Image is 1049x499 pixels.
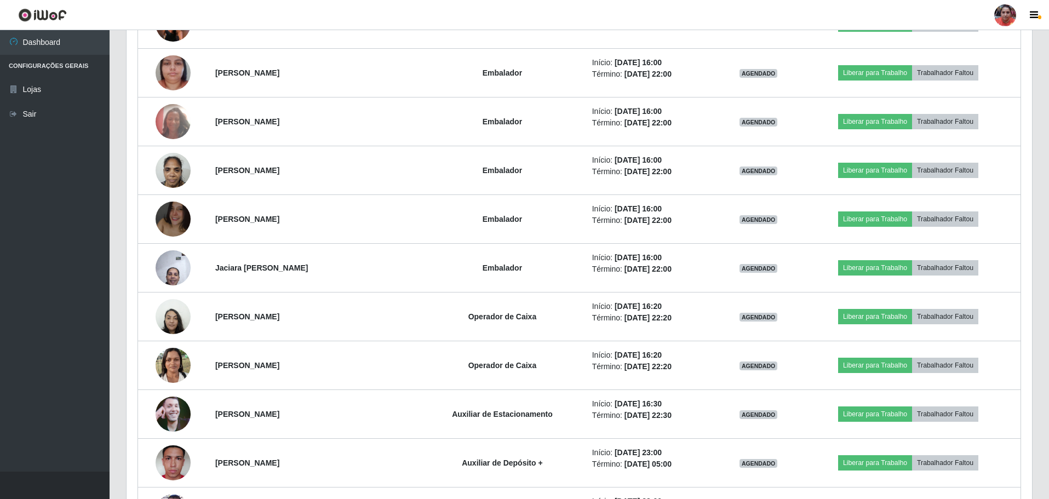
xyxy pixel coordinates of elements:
[592,215,714,226] li: Término:
[912,358,978,373] button: Trabalhador Faltou
[483,166,522,175] strong: Embalador
[592,349,714,361] li: Início:
[156,147,191,193] img: 1743196220327.jpeg
[624,265,672,273] time: [DATE] 22:00
[838,309,912,324] button: Liberar para Trabalho
[838,260,912,276] button: Liberar para Trabalho
[624,460,672,468] time: [DATE] 05:00
[740,69,778,78] span: AGENDADO
[838,358,912,373] button: Liberar para Trabalho
[615,399,662,408] time: [DATE] 16:30
[156,342,191,388] img: 1720809249319.jpeg
[592,117,714,129] li: Término:
[615,253,662,262] time: [DATE] 16:00
[215,312,279,321] strong: [PERSON_NAME]
[624,362,672,371] time: [DATE] 22:20
[592,263,714,275] li: Término:
[740,410,778,419] span: AGENDADO
[912,65,978,81] button: Trabalhador Faltou
[592,252,714,263] li: Início:
[615,204,662,213] time: [DATE] 16:00
[592,458,714,470] li: Término:
[838,163,912,178] button: Liberar para Trabalho
[156,244,191,291] img: 1651284814071.jpeg
[740,215,778,224] span: AGENDADO
[912,114,978,129] button: Trabalhador Faltou
[624,216,672,225] time: [DATE] 22:00
[156,188,191,250] img: 1747408256262.jpeg
[912,260,978,276] button: Trabalhador Faltou
[468,312,537,321] strong: Operador de Caixa
[740,459,778,468] span: AGENDADO
[615,302,662,311] time: [DATE] 16:20
[912,309,978,324] button: Trabalhador Faltou
[615,58,662,67] time: [DATE] 16:00
[156,98,191,145] img: 1741872013196.jpeg
[740,118,778,127] span: AGENDADO
[462,458,542,467] strong: Auxiliar de Depósito +
[624,411,672,420] time: [DATE] 22:30
[838,455,912,471] button: Liberar para Trabalho
[838,114,912,129] button: Liberar para Trabalho
[740,313,778,322] span: AGENDADO
[483,68,522,77] strong: Embalador
[592,447,714,458] li: Início:
[592,312,714,324] li: Término:
[624,70,672,78] time: [DATE] 22:00
[624,313,672,322] time: [DATE] 22:20
[740,362,778,370] span: AGENDADO
[215,166,279,175] strong: [PERSON_NAME]
[156,293,191,340] img: 1696952889057.jpeg
[215,263,308,272] strong: Jaciara [PERSON_NAME]
[468,361,537,370] strong: Operador de Caixa
[838,406,912,422] button: Liberar para Trabalho
[592,106,714,117] li: Início:
[912,163,978,178] button: Trabalhador Faltou
[838,211,912,227] button: Liberar para Trabalho
[615,351,662,359] time: [DATE] 16:20
[615,448,662,457] time: [DATE] 23:00
[483,117,522,126] strong: Embalador
[483,263,522,272] strong: Embalador
[592,203,714,215] li: Início:
[838,65,912,81] button: Liberar para Trabalho
[624,118,672,127] time: [DATE] 22:00
[592,361,714,372] li: Término:
[592,68,714,80] li: Término:
[215,410,279,418] strong: [PERSON_NAME]
[215,458,279,467] strong: [PERSON_NAME]
[215,117,279,126] strong: [PERSON_NAME]
[592,57,714,68] li: Início:
[624,167,672,176] time: [DATE] 22:00
[215,361,279,370] strong: [PERSON_NAME]
[215,68,279,77] strong: [PERSON_NAME]
[215,215,279,223] strong: [PERSON_NAME]
[740,167,778,175] span: AGENDADO
[912,211,978,227] button: Trabalhador Faltou
[156,42,191,104] img: 1752158526360.jpeg
[592,166,714,177] li: Término:
[615,156,662,164] time: [DATE] 16:00
[18,8,67,22] img: CoreUI Logo
[156,383,191,445] img: 1689167458018.jpeg
[592,410,714,421] li: Término:
[592,301,714,312] li: Início:
[483,215,522,223] strong: Embalador
[592,398,714,410] li: Início:
[452,410,553,418] strong: Auxiliar de Estacionamento
[615,107,662,116] time: [DATE] 16:00
[740,264,778,273] span: AGENDADO
[912,455,978,471] button: Trabalhador Faltou
[912,406,978,422] button: Trabalhador Faltou
[592,154,714,166] li: Início:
